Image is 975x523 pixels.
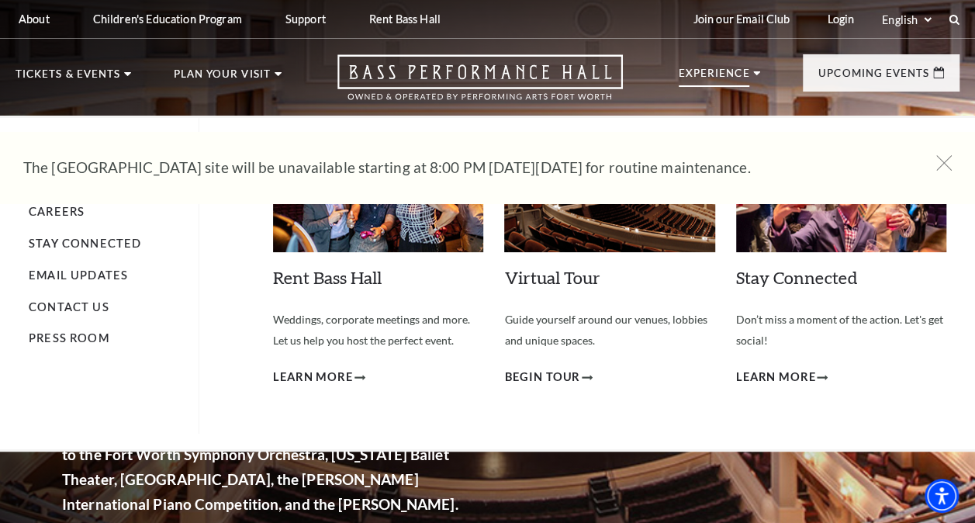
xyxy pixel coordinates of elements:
[736,310,946,351] p: Don’t miss a moment of the action. Let's get social!
[369,12,441,26] p: Rent Bass Hall
[285,12,326,26] p: Support
[879,12,934,27] select: Select:
[174,69,271,88] p: Plan Your Visit
[504,310,714,351] p: Guide yourself around our venues, lobbies and unique spaces.
[925,479,959,513] div: Accessibility Menu
[23,155,905,180] p: The [GEOGRAPHIC_DATA] site will be unavailable starting at 8:00 PM [DATE][DATE] for routine maint...
[29,331,109,345] a: Press Room
[504,267,600,288] a: Virtual Tour
[29,237,141,250] a: Stay Connected
[16,69,120,88] p: Tickets & Events
[29,205,85,218] a: Careers
[29,300,109,313] a: Contact Us
[29,268,128,282] a: Email Updates
[93,12,242,26] p: Children's Education Program
[736,368,816,387] span: Learn More
[273,310,483,351] p: Weddings, corporate meetings and more. Let us help you host the perfect event.
[282,54,679,116] a: Open this option
[273,368,353,387] span: Learn More
[736,368,828,387] a: Learn More Stay Connected
[818,68,929,87] p: Upcoming Events
[273,267,382,288] a: Rent Bass Hall
[62,321,484,513] strong: For over 25 years, the [PERSON_NAME] and [PERSON_NAME] Performance Hall has been a Fort Worth ico...
[273,368,365,387] a: Learn More Rent Bass Hall
[504,368,580,387] span: Begin Tour
[504,368,593,387] a: Begin Tour
[19,12,50,26] p: About
[679,68,750,87] p: Experience
[736,267,857,288] a: Stay Connected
